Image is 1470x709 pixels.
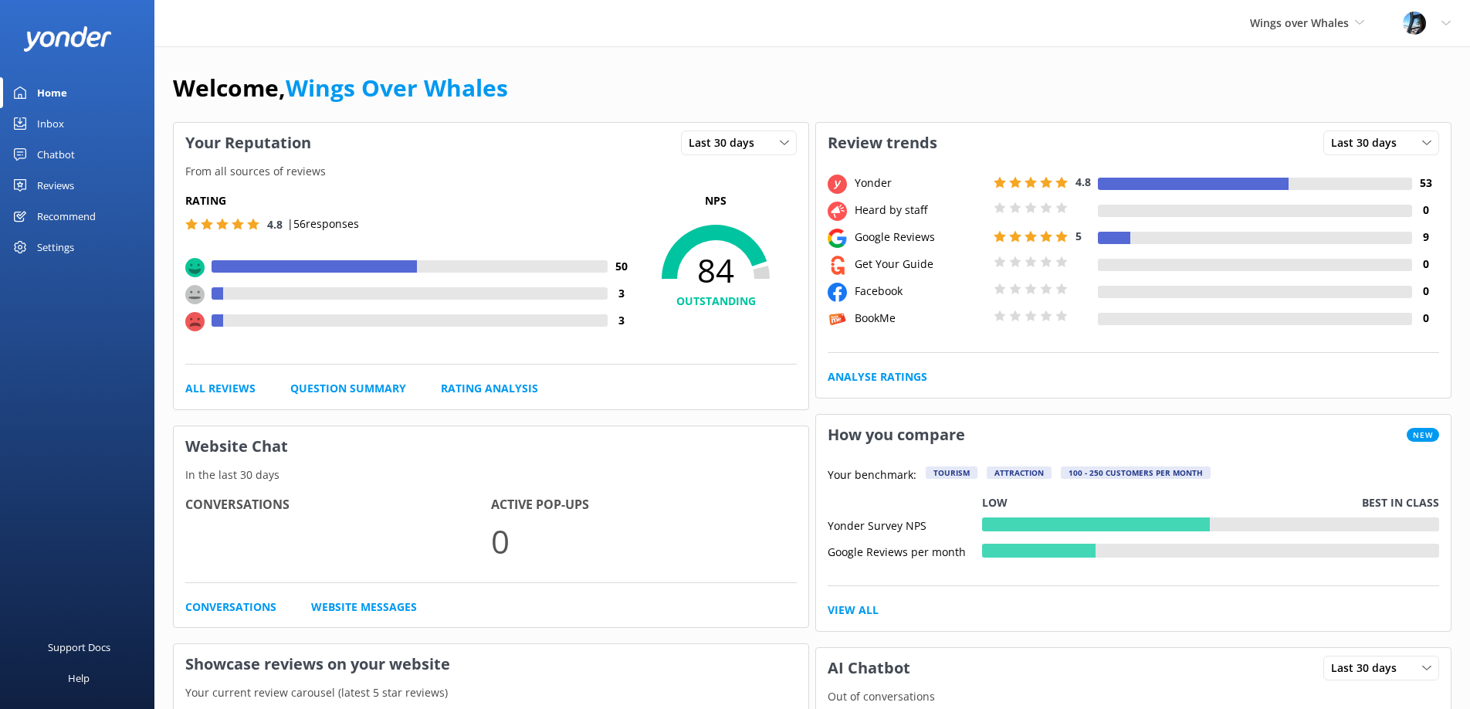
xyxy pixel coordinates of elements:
[987,466,1052,479] div: Attraction
[851,175,990,192] div: Yonder
[926,466,977,479] div: Tourism
[441,380,538,397] a: Rating Analysis
[816,648,922,688] h3: AI Chatbot
[185,599,276,616] a: Conversations
[1075,175,1091,189] span: 4.8
[828,602,879,619] a: View All
[828,466,916,485] p: Your benchmark:
[1362,494,1439,511] p: Best in class
[635,293,797,310] h4: OUTSTANDING
[608,312,635,329] h4: 3
[37,170,74,201] div: Reviews
[851,256,990,273] div: Get Your Guide
[287,215,359,232] p: | 56 responses
[174,644,808,684] h3: Showcase reviews on your website
[23,26,112,52] img: yonder-white-logo.png
[1061,466,1211,479] div: 100 - 250 customers per month
[491,515,797,567] p: 0
[816,415,977,455] h3: How you compare
[1407,428,1439,442] span: New
[1412,283,1439,300] h4: 0
[37,77,67,108] div: Home
[816,123,949,163] h3: Review trends
[608,258,635,275] h4: 50
[1075,229,1082,243] span: 5
[174,466,808,483] p: In the last 30 days
[851,202,990,219] div: Heard by staff
[689,134,764,151] span: Last 30 days
[1331,134,1406,151] span: Last 30 days
[1403,12,1426,35] img: 145-1635463833.jpg
[491,495,797,515] h4: Active Pop-ups
[286,72,508,103] a: Wings Over Whales
[1250,15,1349,30] span: Wings over Whales
[851,283,990,300] div: Facebook
[311,599,417,616] a: Website Messages
[816,688,1451,705] p: Out of conversations
[174,684,808,701] p: Your current review carousel (latest 5 star reviews)
[1331,660,1406,677] span: Last 30 days
[828,368,927,385] a: Analyse Ratings
[37,108,64,139] div: Inbox
[37,139,75,170] div: Chatbot
[185,495,491,515] h4: Conversations
[635,251,797,290] span: 84
[174,163,808,180] p: From all sources of reviews
[185,380,256,397] a: All Reviews
[851,310,990,327] div: BookMe
[1412,229,1439,246] h4: 9
[1412,256,1439,273] h4: 0
[608,285,635,302] h4: 3
[982,494,1008,511] p: Low
[267,217,283,232] span: 4.8
[828,517,982,531] div: Yonder Survey NPS
[635,192,797,209] p: NPS
[1412,175,1439,192] h4: 53
[174,123,323,163] h3: Your Reputation
[48,632,110,663] div: Support Docs
[174,426,808,466] h3: Website Chat
[185,192,635,209] h5: Rating
[851,229,990,246] div: Google Reviews
[1412,202,1439,219] h4: 0
[828,544,982,558] div: Google Reviews per month
[290,380,406,397] a: Question Summary
[173,70,508,107] h1: Welcome,
[68,663,90,694] div: Help
[1412,310,1439,327] h4: 0
[37,201,96,232] div: Recommend
[37,232,74,263] div: Settings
